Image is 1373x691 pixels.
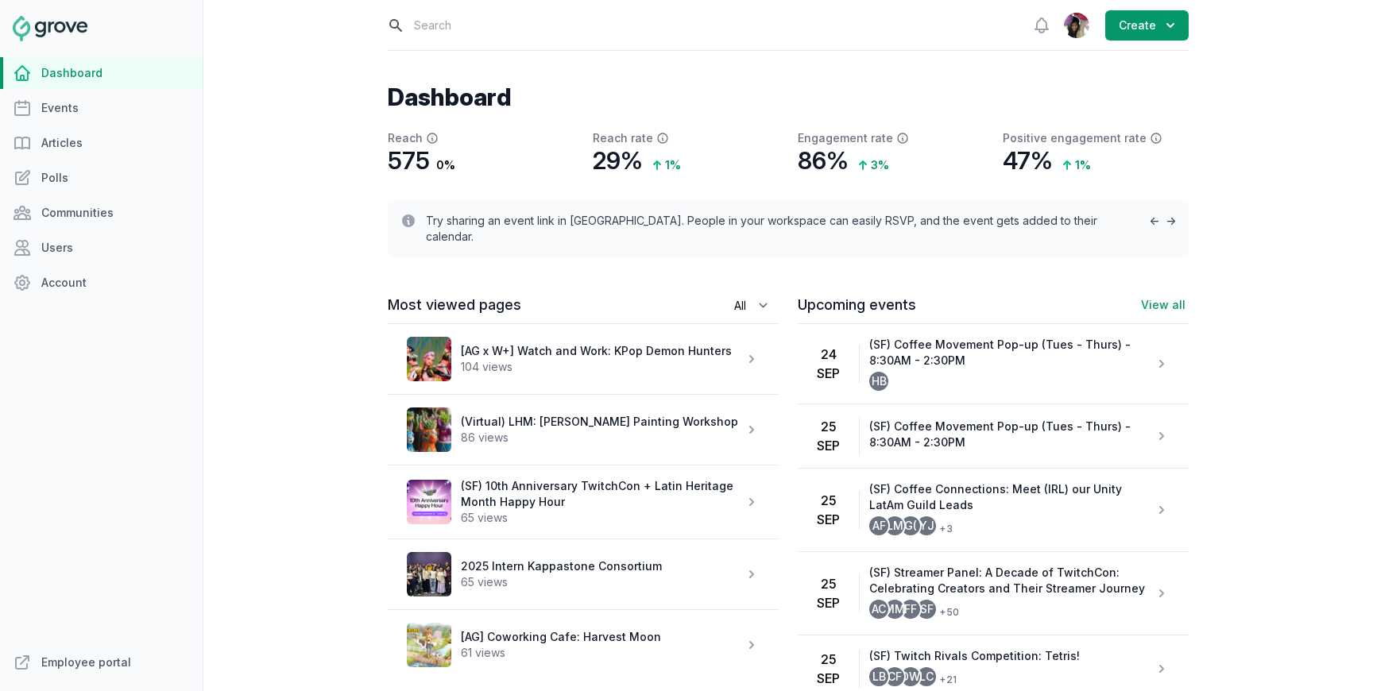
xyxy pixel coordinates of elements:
a: 25Sep(SF) Coffee Movement Pop-up (Tues - Thurs) - 8:30AM - 2:30PM [798,404,1189,468]
a: (SF) 10th Anniversary TwitchCon + Latin Heritage Month Happy Hour65 views [388,465,779,539]
span: → [1166,214,1176,227]
img: Grove [13,16,87,41]
p: Engagement rate [798,130,984,146]
span: CF [888,671,902,682]
span: AF [872,520,886,531]
h3: Sep [817,510,840,529]
a: [AG] Coworking Cafe: Harvest Moon61 views [388,610,779,680]
span: HB [872,376,887,387]
p: Reach rate [593,130,779,146]
a: 24Sep(SF) Coffee Movement Pop-up (Tues - Thurs) - 8:30AM - 2:30PMHB [798,324,1189,403]
p: (SF) Streamer Panel: A Decade of TwitchCon: Celebrating Creators and Their Streamer Journey [869,565,1154,596]
p: [AG] Coworking Cafe: Harvest Moon [461,629,744,645]
h3: Sep [817,364,840,383]
h2: 24 [821,345,837,364]
span: LC [919,671,934,682]
h2: 25 [821,417,837,436]
span: MM [884,604,905,615]
span: ← [1149,214,1159,227]
p: (SF) Coffee Connections: Meet (IRL) our Unity LatAm Guild Leads [869,481,1154,513]
span: SF [920,604,934,615]
span: + 3 [933,519,953,539]
h3: Sep [817,436,840,455]
p: 575 [388,146,430,175]
p: 2025 Intern Kappastone Consortium [461,558,744,574]
p: 1 % [1059,157,1091,173]
a: (Virtual) LHM: [PERSON_NAME] Painting Workshop86 views [388,395,779,465]
p: (SF) Coffee Movement Pop-up (Tues - Thurs) - 8:30AM - 2:30PM [869,337,1154,369]
p: 65 views [461,510,744,526]
p: [AG x W+] Watch and Work: KPop Demon Hunters [461,343,744,359]
h2: 25 [821,574,837,593]
span: AC [872,604,886,615]
p: 29% [593,146,643,175]
span: YJ [919,520,934,531]
span: LM [887,520,903,531]
p: Try sharing an event link in [GEOGRAPHIC_DATA]. People in your workspace can easily RSVP, and the... [426,213,1130,245]
p: 104 views [461,359,744,375]
p: 86 views [461,430,744,446]
p: 47% [1003,146,1053,175]
span: G( [904,520,917,531]
h3: Sep [817,593,840,612]
p: (SF) Coffee Movement Pop-up (Tues - Thurs) - 8:30AM - 2:30PM [869,419,1154,450]
p: 65 views [461,574,744,590]
a: [AG x W+] Watch and Work: KPop Demon Hunters104 views [388,324,779,394]
h3: Sep [817,669,840,688]
h3: Upcoming events [798,295,1138,315]
h2: 25 [821,650,837,669]
p: 61 views [461,645,744,661]
p: (SF) Twitch Rivals Competition: Tetris! [869,648,1154,664]
span: LB [872,671,886,682]
a: 2025 Intern Kappastone Consortium65 views [388,539,779,609]
p: 3 % [855,157,889,173]
a: 25Sep(SF) Streamer Panel: A Decade of TwitchCon: Celebrating Creators and Their Streamer JourneyA... [798,552,1189,635]
button: Create [1105,10,1189,41]
p: Reach [388,130,574,146]
p: (SF) 10th Anniversary TwitchCon + Latin Heritage Month Happy Hour [461,478,744,510]
h2: 25 [821,491,837,510]
a: View all [1138,297,1189,313]
p: 0 % [436,157,455,173]
p: 1 % [649,157,681,173]
a: 25Sep(SF) Coffee Connections: Meet (IRL) our Unity LatAm Guild LeadsAFLMG(YJ+3 [798,469,1189,551]
h3: Most viewed pages [388,295,638,315]
p: Positive engagement rate [1003,130,1189,146]
span: DW [901,671,920,682]
p: 86% [798,146,849,175]
p: (Virtual) LHM: [PERSON_NAME] Painting Workshop [461,414,744,430]
span: FF [904,604,917,615]
span: + 50 [933,603,959,622]
h1: Dashboard [388,83,1189,111]
span: + 21 [933,670,957,689]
